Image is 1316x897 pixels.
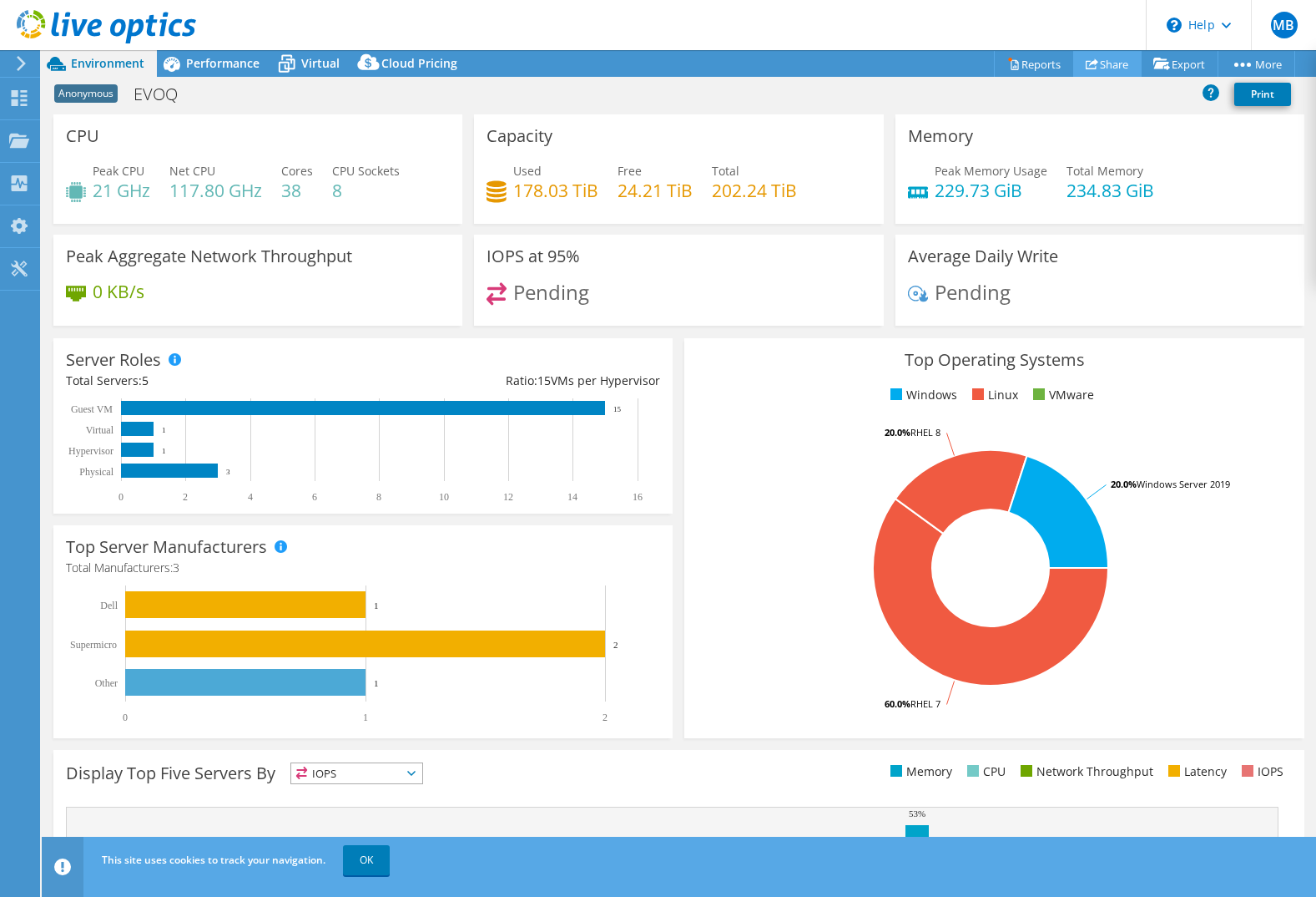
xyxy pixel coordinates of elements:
text: 1 [363,712,368,723]
span: 3 [173,560,179,575]
li: Latency [1164,763,1227,781]
span: MB [1271,12,1298,38]
span: 5 [142,372,149,388]
text: 2 [613,640,618,650]
h4: 178.03 TiB [513,181,598,200]
tspan: 20.0% [885,426,910,438]
span: Peak CPU [93,163,144,179]
h4: 24.21 TiB [618,181,693,200]
h3: Average Daily Write [908,247,1058,266]
span: Environment [71,55,144,71]
text: Supermicro [70,639,117,651]
text: 4 [248,491,253,503]
h4: 229.73 GiB [935,181,1047,200]
span: IOPS [291,763,422,783]
li: Linux [968,386,1018,404]
text: 1 [374,601,379,611]
text: 2 [603,712,608,723]
h3: CPU [66,127,99,145]
span: CPU Sockets [332,163,400,179]
h3: Top Operating Systems [697,351,1291,369]
text: 0 [118,491,124,503]
span: 15 [537,372,551,388]
h4: 202.24 TiB [712,181,797,200]
span: Used [513,163,542,179]
h4: 21 GHz [93,181,150,200]
text: 3 [226,468,230,476]
li: CPU [963,763,1006,781]
tspan: 20.0% [1111,478,1137,490]
text: 6 [312,491,317,503]
a: Print [1234,83,1291,106]
tspan: 60.0% [885,697,910,710]
h4: Total Manufacturers: [66,559,660,577]
h4: 117.80 GHz [169,181,262,200]
span: Performance [186,55,260,71]
span: Pending [935,278,1011,306]
span: Virtual [301,55,340,71]
text: Hypervisor [68,445,113,457]
span: Cores [281,163,313,179]
span: Total Memory [1066,163,1143,179]
text: 12 [503,491,513,503]
h3: IOPS at 95% [487,247,580,266]
a: More [1218,51,1295,77]
li: IOPS [1238,763,1283,781]
text: 15 [613,405,622,413]
text: 1 [162,426,166,434]
span: Anonymous [54,84,118,103]
text: 16 [633,491,643,503]
span: Peak Memory Usage [935,163,1047,179]
h4: 38 [281,181,313,200]
li: VMware [1029,386,1094,404]
text: 1 [162,447,166,455]
text: 10 [439,491,449,503]
div: Ratio: VMs per Hypervisor [363,372,660,390]
a: OK [343,845,390,875]
li: Memory [886,763,952,781]
tspan: RHEL 8 [910,426,940,438]
h4: 8 [332,181,400,200]
div: Total Servers: [66,372,363,390]
tspan: Windows Server 2019 [1137,478,1230,490]
text: 14 [567,491,577,503]
text: Dell [100,600,118,611]
a: Reports [994,51,1074,77]
h3: Top Server Manufacturers [66,538,267,556]
text: Virtual [86,424,114,436]
svg: \n [1167,18,1182,33]
tspan: RHEL 7 [910,697,940,710]
span: Free [618,163,642,179]
h3: Server Roles [66,351,161,369]
li: Network Throughput [1016,763,1153,781]
text: 0 [123,712,128,723]
span: Pending [513,278,589,306]
span: Cloud Pricing [381,55,457,71]
h3: Memory [908,127,973,145]
text: Guest VM [71,403,113,415]
text: 8 [376,491,381,503]
a: Export [1141,51,1218,77]
text: Other [95,677,118,689]
h4: 0 KB/s [93,282,144,301]
h3: Peak Aggregate Network Throughput [66,247,352,266]
h4: 234.83 GiB [1066,181,1154,200]
text: 2 [183,491,188,503]
text: 53% [909,808,925,818]
a: Share [1073,51,1142,77]
span: Net CPU [169,163,215,179]
text: 1 [374,678,379,688]
h1: EVOQ [126,85,204,104]
span: This site uses cookies to track your navigation. [102,853,325,867]
h3: Capacity [487,127,552,145]
span: Total [712,163,739,179]
text: Physical [79,466,113,478]
li: Windows [886,386,957,404]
